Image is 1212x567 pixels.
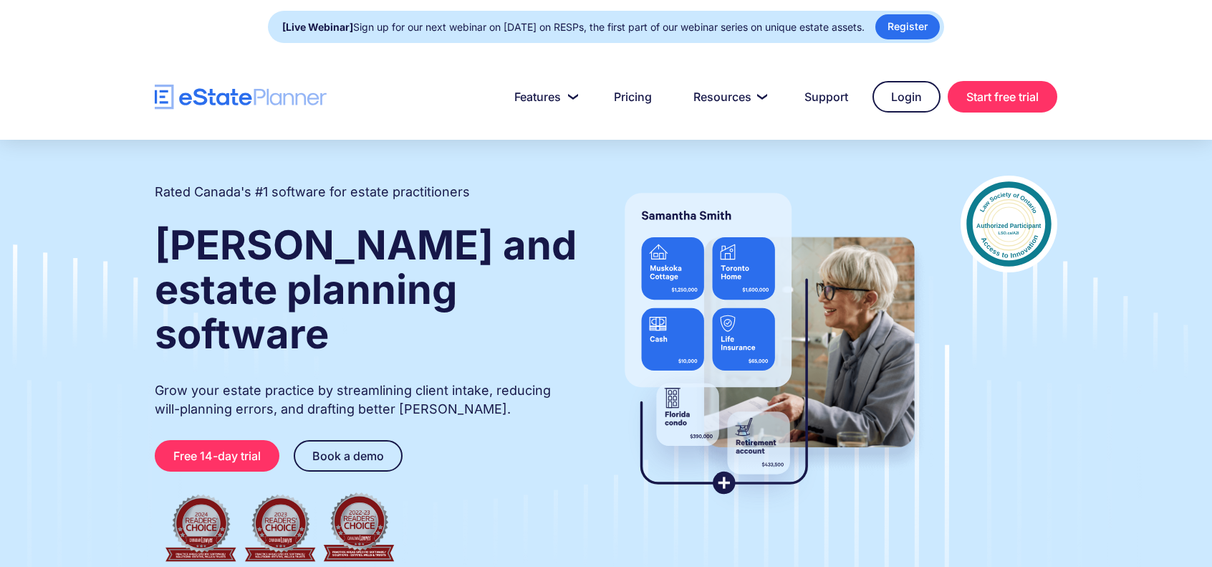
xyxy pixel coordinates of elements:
[787,82,865,111] a: Support
[282,21,353,33] strong: [Live Webinar]
[294,440,403,472] a: Book a demo
[155,183,470,201] h2: Rated Canada's #1 software for estate practitioners
[872,81,941,113] a: Login
[597,82,669,111] a: Pricing
[155,381,579,419] p: Grow your estate practice by streamlining client intake, reducing will-planning errors, and draft...
[282,17,865,37] div: Sign up for our next webinar on [DATE] on RESPs, the first part of our webinar series on unique e...
[607,176,932,513] img: estate planner showing wills to their clients, using eState Planner, a leading estate planning so...
[676,82,780,111] a: Resources
[155,440,279,472] a: Free 14-day trial
[948,81,1057,113] a: Start free trial
[155,85,327,110] a: home
[155,221,577,358] strong: [PERSON_NAME] and estate planning software
[875,14,940,39] a: Register
[497,82,590,111] a: Features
